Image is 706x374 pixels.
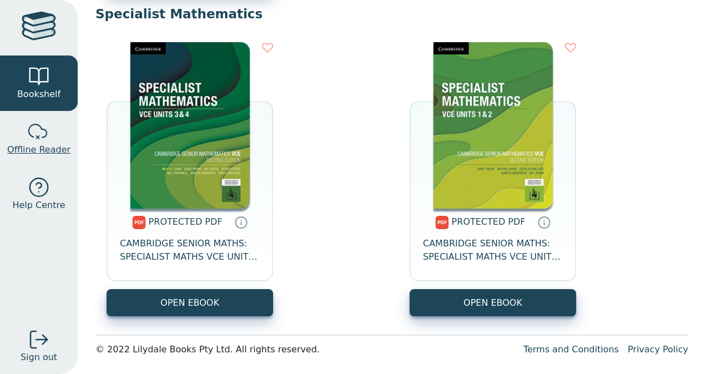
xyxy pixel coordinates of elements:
span: PROTECTED PDF [452,216,526,227]
a: Privacy Policy [628,344,688,355]
span: Offline Reader [7,143,70,156]
p: Specialist Mathematics [95,6,688,22]
span: PROTECTED PDF [149,216,223,227]
a: OPEN EBOOK [410,289,576,316]
div: © 2022 Lilydale Books Pty Ltd. All rights reserved. [95,343,515,356]
span: Help Centre [12,199,65,212]
span: CAMBRIDGE SENIOR MATHS: SPECIALIST MATHS VCE UNITS 3&4 [120,237,260,264]
img: pdf.svg [132,216,146,229]
a: Protected PDFs cannot be printed, copied or shared. They can be accessed online through Education... [234,215,248,229]
a: Terms and Conditions [523,344,619,355]
span: CAMBRIDGE SENIOR MATHS: SPECIALIST MATHS VCE UNITS 1&2 [423,237,563,264]
span: Bookshelf [17,88,60,101]
span: Sign out [21,351,57,364]
img: d78bbebd-e685-449b-8ed0-3c726cfc8675.jpg [130,42,250,209]
img: 9d6b7ae1-bdb4-43ae-97de-d8ffd6ba4730.jpg [433,42,553,209]
a: Protected PDFs cannot be printed, copied or shared. They can be accessed online through Education... [537,215,551,229]
img: pdf.svg [435,216,449,229]
a: OPEN EBOOK [107,289,273,316]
